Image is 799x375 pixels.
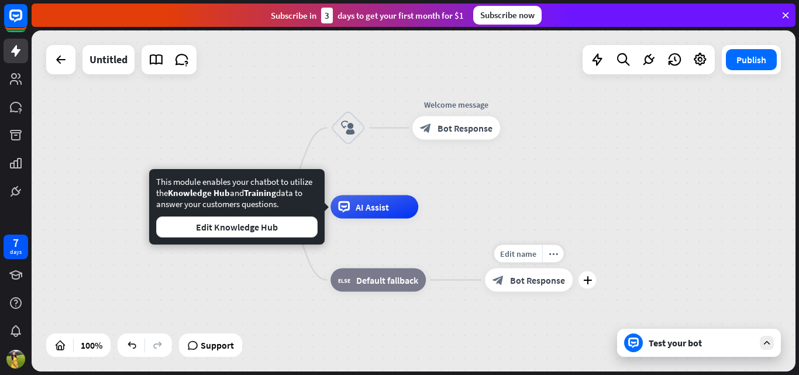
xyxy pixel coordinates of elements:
span: Bot Response [510,274,565,286]
span: Training [244,187,276,198]
a: 7 days [4,235,28,259]
i: block_user_input [341,121,355,135]
i: block_bot_response [420,122,432,134]
div: Subscribe now [473,6,542,25]
button: Edit Knowledge Hub [156,216,318,238]
div: 7 [13,238,19,248]
div: 100% [77,336,106,355]
span: Bot Response [438,122,493,134]
div: Test your bot [649,337,754,349]
button: Publish [726,49,777,70]
i: block_fallback [338,274,350,286]
div: Subscribe in days to get your first month for $1 [271,8,464,23]
span: Default fallback [356,274,418,286]
div: Untitled [89,45,128,74]
span: Support [201,336,234,355]
div: This module enables your chatbot to utilize the and data to answer your customers questions. [156,176,318,238]
div: 3 [321,8,333,23]
div: days [10,248,22,256]
div: Welcome message [404,99,509,111]
button: Open LiveChat chat widget [9,5,44,40]
i: block_bot_response [493,274,504,286]
span: Edit name [500,249,536,259]
span: AI Assist [356,201,389,213]
span: Knowledge Hub [168,187,230,198]
i: more_horiz [549,249,558,258]
i: plus [583,276,592,284]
